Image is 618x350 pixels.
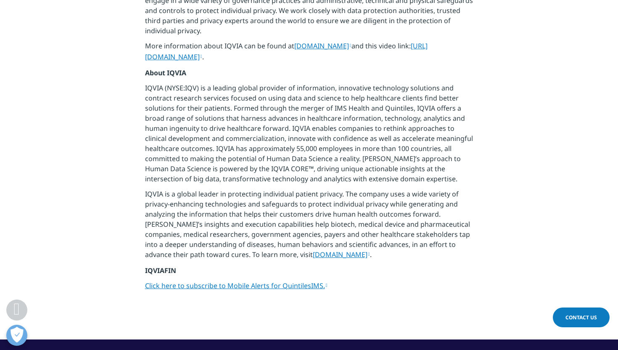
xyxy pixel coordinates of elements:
p: More information about IQVIA can be found at and this video link: . [145,41,473,68]
strong: IQVIAFIN [145,266,176,275]
p: IQVIA is a global leader in protecting individual patient privacy. The company uses a wide variet... [145,189,473,265]
a: Contact Us [553,308,610,327]
strong: About IQVIA [145,68,186,77]
button: Open Preferences [6,325,27,346]
a: Click here to subscribe to Mobile Alerts for QuintilesIMS. [145,281,327,290]
p: IQVIA (NYSE:IQV) is a leading global provider of information, innovative technology solutions and... [145,83,473,189]
a: [DOMAIN_NAME] [313,250,370,259]
a: [DOMAIN_NAME] [294,41,351,50]
span: Contact Us [565,314,597,321]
